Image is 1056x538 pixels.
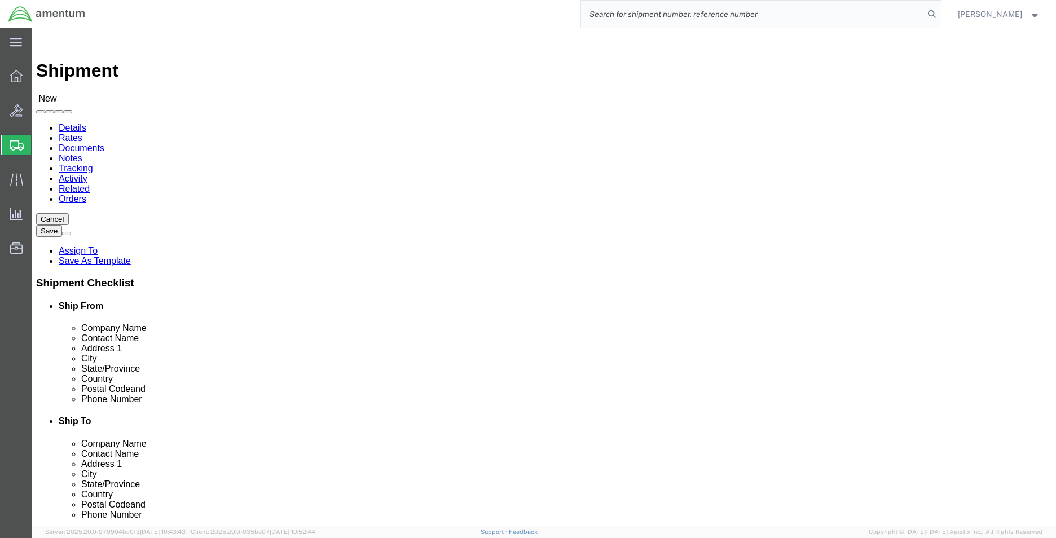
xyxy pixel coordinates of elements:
a: Feedback [509,528,538,535]
img: logo [8,6,86,23]
span: Copyright © [DATE]-[DATE] Agistix Inc., All Rights Reserved [869,527,1042,537]
button: [PERSON_NAME] [957,7,1041,21]
span: Client: 2025.20.0-035ba07 [191,528,315,535]
span: [DATE] 10:43:43 [140,528,186,535]
span: [DATE] 10:52:44 [270,528,315,535]
span: Server: 2025.20.0-970904bc0f3 [45,528,186,535]
span: Rigoberto Magallan [958,8,1022,20]
input: Search for shipment number, reference number [581,1,924,28]
iframe: FS Legacy Container [32,28,1056,526]
a: Support [481,528,509,535]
